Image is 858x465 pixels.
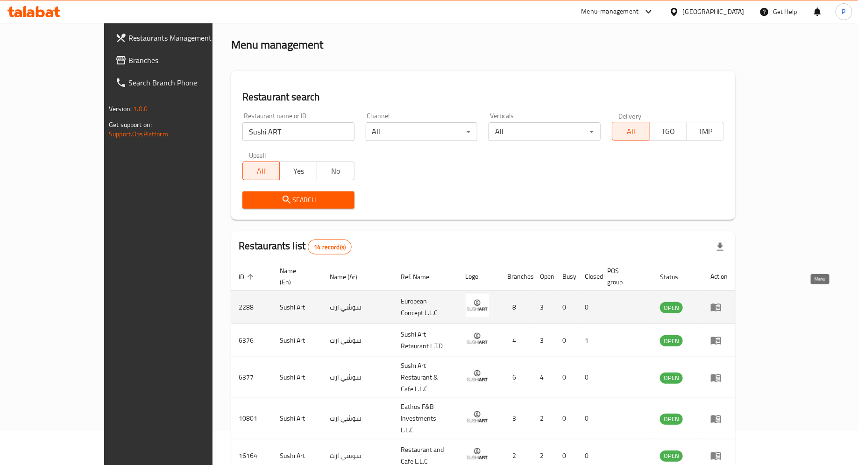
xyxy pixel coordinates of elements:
td: 10801 [231,398,272,439]
span: Status [660,271,690,282]
td: سوشي ارت [322,357,393,398]
th: Busy [555,262,578,291]
div: [GEOGRAPHIC_DATA] [683,7,745,17]
span: Ref. Name [401,271,441,282]
label: Upsell [249,152,266,159]
td: 6377 [231,357,272,398]
td: Sushi Art Retaurant L.T.D [393,324,458,357]
span: No [321,164,351,178]
a: Support.OpsPlatform [109,128,168,140]
button: Search [242,191,355,209]
button: All [612,122,650,141]
td: 0 [555,398,578,439]
span: All [247,164,277,178]
td: سوشي ارت [322,324,393,357]
button: TMP [686,122,724,141]
img: Sushi Art [466,327,489,350]
span: POS group [608,265,641,288]
div: Menu [710,450,728,461]
span: P [842,7,846,17]
span: Version: [109,103,132,115]
div: Menu-management [581,6,639,17]
th: Action [703,262,735,291]
td: 3 [533,324,555,357]
td: 0 [555,324,578,357]
th: Closed [578,262,600,291]
a: Branches [108,49,248,71]
td: 8 [500,291,533,324]
a: Search Branch Phone [108,71,248,94]
td: Sushi Art [272,324,322,357]
span: Search Branch Phone [128,77,240,88]
td: 4 [500,324,533,357]
td: Sushi Art [272,357,322,398]
td: 0 [578,398,600,439]
td: 3 [500,398,533,439]
td: 2288 [231,291,272,324]
input: Search for restaurant name or ID.. [242,122,355,141]
td: 2 [533,398,555,439]
td: 0 [555,291,578,324]
div: OPEN [660,335,683,346]
span: OPEN [660,451,683,461]
span: OPEN [660,414,683,424]
h2: Menu management [231,37,323,52]
div: OPEN [660,451,683,462]
div: Menu [710,372,728,383]
td: Sushi Art [272,398,322,439]
img: Sushi Art [466,364,489,387]
td: 6 [500,357,533,398]
span: TGO [653,125,683,138]
span: Get support on: [109,119,152,131]
th: Branches [500,262,533,291]
div: Menu [710,413,728,424]
td: 3 [533,291,555,324]
span: Restaurants Management [128,32,240,43]
td: 0 [555,357,578,398]
h2: Restaurant search [242,90,724,104]
td: 0 [578,357,600,398]
button: Yes [279,162,317,180]
td: Eathos F&B Investments L.L.C [393,398,458,439]
span: Yes [284,164,313,178]
td: 4 [533,357,555,398]
div: OPEN [660,373,683,384]
button: All [242,162,280,180]
td: 1 [578,324,600,357]
th: Logo [458,262,500,291]
div: All [489,122,601,141]
td: سوشي ارت [322,398,393,439]
span: OPEN [660,373,683,383]
td: 0 [578,291,600,324]
span: Name (En) [280,265,311,288]
button: No [317,162,355,180]
td: Sushi Art [272,291,322,324]
span: TMP [690,125,720,138]
h2: Restaurants list [239,239,352,254]
img: Sushi Art [466,294,489,317]
td: 6376 [231,324,272,357]
span: 14 record(s) [308,243,351,252]
span: All [616,125,646,138]
div: OPEN [660,302,683,313]
span: Branches [128,55,240,66]
td: Sushi Art Restaurant & Cafe L.L.C [393,357,458,398]
div: Total records count [308,240,352,254]
span: OPEN [660,336,683,346]
span: Search [250,194,347,206]
td: European Concept L.L.C [393,291,458,324]
img: Sushi Art [466,405,489,429]
div: Export file [709,236,731,258]
a: Restaurants Management [108,27,248,49]
label: Delivery [618,113,642,119]
button: TGO [649,122,687,141]
td: سوشي ارت [322,291,393,324]
th: Open [533,262,555,291]
span: Name (Ar) [330,271,369,282]
span: 1.0.0 [133,103,148,115]
span: OPEN [660,303,683,313]
span: ID [239,271,256,282]
div: All [366,122,478,141]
